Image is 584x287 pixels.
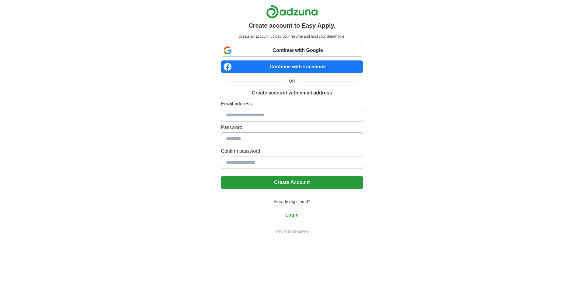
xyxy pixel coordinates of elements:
[221,44,363,57] a: Continue with Google
[221,176,363,189] button: Create Account
[221,124,363,131] label: Password
[285,78,299,84] span: OR
[252,89,332,97] h1: Create account with email address
[221,212,363,217] a: Login
[221,60,363,73] a: Continue with Facebook
[221,100,363,108] label: Email address
[249,21,335,30] h1: Create account to Easy Apply.
[222,34,362,39] p: Create an account, upload your resume and land your dream role.
[221,148,363,155] label: Confirm password
[270,199,314,205] span: Already registered?
[221,209,363,221] button: Login
[221,229,363,234] a: Return to job advert
[266,5,318,19] img: Adzuna logo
